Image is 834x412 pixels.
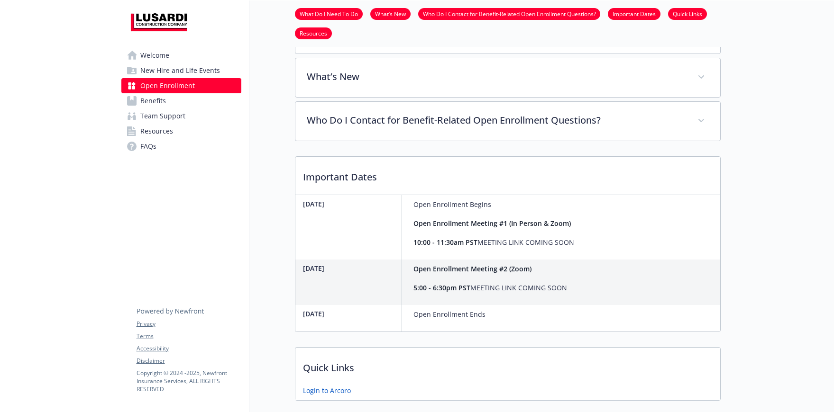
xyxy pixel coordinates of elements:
a: Disclaimer [137,357,241,365]
p: Important Dates [295,157,720,192]
div: Who Do I Contact for Benefit-Related Open Enrollment Questions? [295,102,720,141]
a: What Do I Need To Do [295,9,363,18]
p: [DATE] [303,199,398,209]
span: Benefits [140,93,166,108]
a: Terms [137,332,241,340]
a: Welcome [121,48,241,63]
a: Quick Links [668,9,707,18]
span: Team Support [140,108,185,124]
strong: 10:00 - 11:30am PST [413,238,477,247]
a: Login to Arcoro [303,385,351,395]
strong: Open Enrollment Meeting #1 (In Person & Zoom) [413,219,571,228]
a: Resources [121,124,241,139]
p: Quick Links [295,348,720,383]
a: Accessibility [137,344,241,353]
p: Who Do I Contact for Benefit-Related Open Enrollment Questions? [307,113,686,127]
p: Open Enrollment Ends [413,309,486,320]
a: Privacy [137,320,241,328]
span: Open Enrollment [140,78,195,93]
span: FAQs [140,139,156,154]
p: Copyright © 2024 - 2025 , Newfront Insurance Services, ALL RIGHTS RESERVED [137,369,241,393]
a: What’s New [370,9,411,18]
a: Who Do I Contact for Benefit-Related Open Enrollment Questions? [418,9,600,18]
div: What’s New [295,58,720,97]
p: MEETING LINK COMING SOON [413,237,574,248]
p: What’s New [307,70,686,84]
p: MEETING LINK COMING SOON [413,282,567,294]
span: Resources [140,124,173,139]
span: New Hire and Life Events [140,63,220,78]
a: FAQs [121,139,241,154]
a: New Hire and Life Events [121,63,241,78]
p: [DATE] [303,263,398,273]
a: Open Enrollment [121,78,241,93]
a: Benefits [121,93,241,108]
strong: Open Enrollment Meeting #2 (Zoom) [413,264,532,273]
span: Welcome [140,48,169,63]
p: Open Enrollment Begins [413,199,574,210]
strong: 5:00 - 6:30pm PST [413,283,470,292]
a: Team Support [121,108,241,124]
p: [DATE] [303,309,398,319]
a: Important Dates [608,9,660,18]
a: Resources [295,28,332,37]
